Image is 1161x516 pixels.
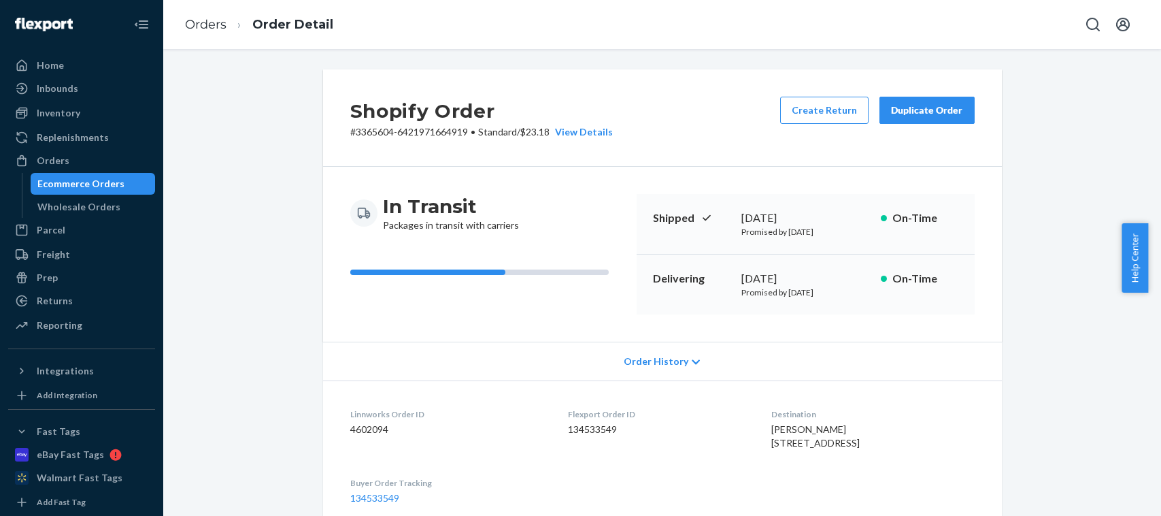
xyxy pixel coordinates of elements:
div: Orders [37,154,69,167]
button: Fast Tags [8,421,155,442]
a: eBay Fast Tags [8,444,155,466]
dt: Buyer Order Tracking [350,477,546,489]
ol: breadcrumbs [174,5,344,45]
div: Packages in transit with carriers [383,194,519,232]
a: Inbounds [8,78,155,99]
p: Promised by [DATE] [741,226,870,238]
p: Delivering [653,271,730,287]
p: Shipped [653,210,730,226]
p: Promised by [DATE] [741,287,870,298]
h3: In Transit [383,194,519,219]
a: Add Fast Tag [8,494,155,511]
div: Freight [37,248,70,261]
div: Ecommerce Orders [37,177,124,191]
button: Help Center [1122,223,1148,293]
button: View Details [550,125,613,139]
button: Open Search Box [1079,11,1107,38]
span: Order History [624,355,688,368]
div: Replenishments [37,131,109,144]
p: On-Time [892,271,958,287]
div: Integrations [37,364,94,378]
div: Wholesale Orders [37,200,120,214]
p: # 3365604-6421971664919 / $23.18 [350,125,613,139]
div: Home [37,59,64,72]
div: Inbounds [37,82,78,95]
dt: Destination [771,408,974,420]
div: Inventory [37,106,80,120]
span: Standard [478,126,517,138]
a: Inventory [8,102,155,124]
div: eBay Fast Tags [37,448,104,462]
div: Add Integration [37,389,97,401]
button: Open account menu [1109,11,1137,38]
p: On-Time [892,210,958,226]
button: Create Return [780,97,869,124]
a: Add Integration [8,387,155,404]
button: Close Navigation [128,11,155,38]
a: Replenishments [8,127,155,148]
div: Fast Tags [37,425,80,438]
div: Reporting [37,319,82,332]
a: Ecommerce Orders [31,173,156,195]
h2: Shopify Order [350,97,613,125]
a: Orders [185,17,226,32]
a: Returns [8,290,155,312]
a: Home [8,54,155,76]
a: Wholesale Orders [31,196,156,218]
div: Prep [37,271,58,285]
dt: Linnworks Order ID [350,408,546,420]
a: Order Detail [252,17,333,32]
dd: 134533549 [568,423,750,436]
div: [DATE] [741,271,870,287]
dt: Flexport Order ID [568,408,750,420]
div: Parcel [37,223,65,237]
a: 134533549 [350,492,399,504]
div: Walmart Fast Tags [37,471,122,485]
a: Orders [8,150,155,172]
div: [DATE] [741,210,870,226]
button: Duplicate Order [879,97,975,124]
div: Duplicate Order [891,103,963,117]
a: Parcel [8,219,155,241]
div: Returns [37,294,73,308]
a: Reporting [8,315,155,336]
a: Walmart Fast Tags [8,467,155,489]
span: [PERSON_NAME] [STREET_ADDRESS] [771,423,860,449]
dd: 4602094 [350,423,546,436]
button: Integrations [8,360,155,382]
span: • [471,126,475,138]
a: Prep [8,267,155,289]
a: Freight [8,244,155,265]
img: Flexport logo [15,18,73,31]
div: Add Fast Tag [37,496,86,508]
